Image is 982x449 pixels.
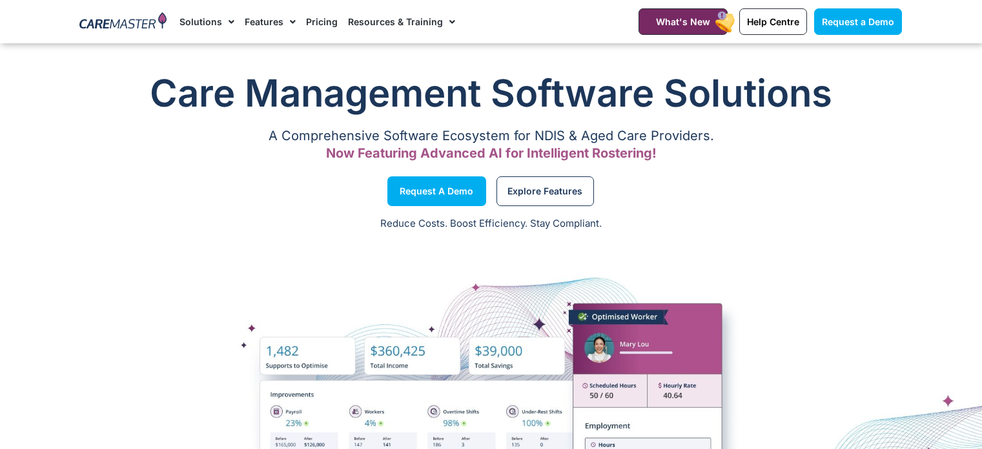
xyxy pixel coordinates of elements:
[656,16,710,27] span: What's New
[80,132,903,140] p: A Comprehensive Software Ecosystem for NDIS & Aged Care Providers.
[79,12,167,32] img: CareMaster Logo
[814,8,902,35] a: Request a Demo
[639,8,728,35] a: What's New
[400,188,473,194] span: Request a Demo
[326,145,657,161] span: Now Featuring Advanced AI for Intelligent Rostering!
[8,216,974,231] p: Reduce Costs. Boost Efficiency. Stay Compliant.
[747,16,799,27] span: Help Centre
[80,67,903,119] h1: Care Management Software Solutions
[507,188,582,194] span: Explore Features
[822,16,894,27] span: Request a Demo
[739,8,807,35] a: Help Centre
[496,176,594,206] a: Explore Features
[387,176,486,206] a: Request a Demo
